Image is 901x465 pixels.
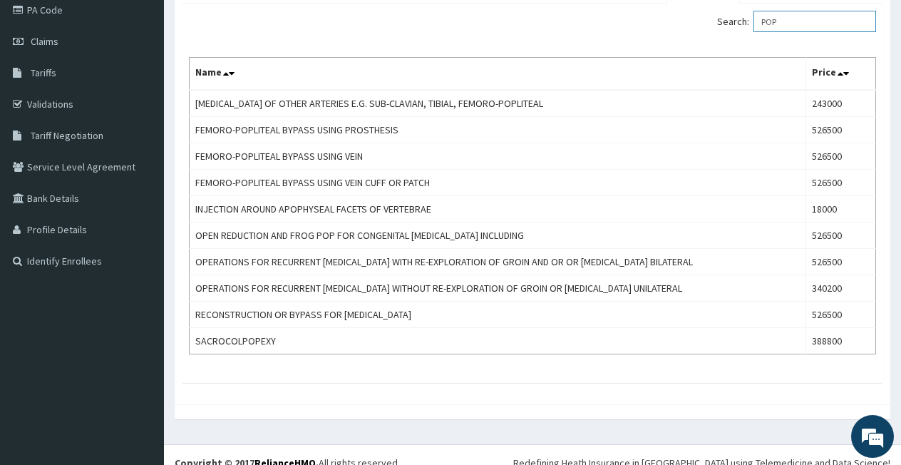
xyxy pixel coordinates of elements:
td: OPEN REDUCTION AND FROG POP FOR CONGENITAL [MEDICAL_DATA] INCLUDING [190,223,806,249]
td: RECONSTRUCTION OR BYPASS FOR [MEDICAL_DATA] [190,302,806,328]
img: d_794563401_company_1708531726252_794563401 [26,71,58,107]
td: FEMORO-POPLITEAL BYPASS USING VEIN [190,143,806,170]
td: SACROCOLPOPEXY [190,328,806,354]
span: Tariff Negotiation [31,129,103,142]
div: Minimize live chat window [234,7,268,41]
td: INJECTION AROUND APOPHYSEAL FACETS OF VERTEBRAE [190,196,806,223]
td: 18000 [806,196,876,223]
th: Name [190,58,806,91]
td: 526500 [806,249,876,275]
td: 526500 [806,170,876,196]
span: We're online! [83,140,197,285]
label: Search: [717,11,876,32]
div: Chat with us now [74,80,240,98]
td: FEMORO-POPLITEAL BYPASS USING PROSTHESIS [190,117,806,143]
td: 388800 [806,328,876,354]
textarea: Type your message and hit 'Enter' [7,312,272,362]
input: Search: [753,11,876,32]
td: FEMORO-POPLITEAL BYPASS USING VEIN CUFF OR PATCH [190,170,806,196]
span: Claims [31,35,58,48]
span: Tariffs [31,66,56,79]
td: 243000 [806,90,876,117]
td: OPERATIONS FOR RECURRENT [MEDICAL_DATA] WITH RE-EXPLORATION OF GROIN AND OR OR [MEDICAL_DATA] BIL... [190,249,806,275]
td: 526500 [806,302,876,328]
td: 526500 [806,143,876,170]
td: OPERATIONS FOR RECURRENT [MEDICAL_DATA] WITHOUT RE-EXPLORATION OF GROIN OR [MEDICAL_DATA] UNILATERAL [190,275,806,302]
td: 340200 [806,275,876,302]
td: [MEDICAL_DATA] OF OTHER ARTERIES E.G. SUB-CLAVIAN, TIBIAL, FEMORO-POPLITEAL [190,90,806,117]
td: 526500 [806,223,876,249]
th: Price [806,58,876,91]
td: 526500 [806,117,876,143]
